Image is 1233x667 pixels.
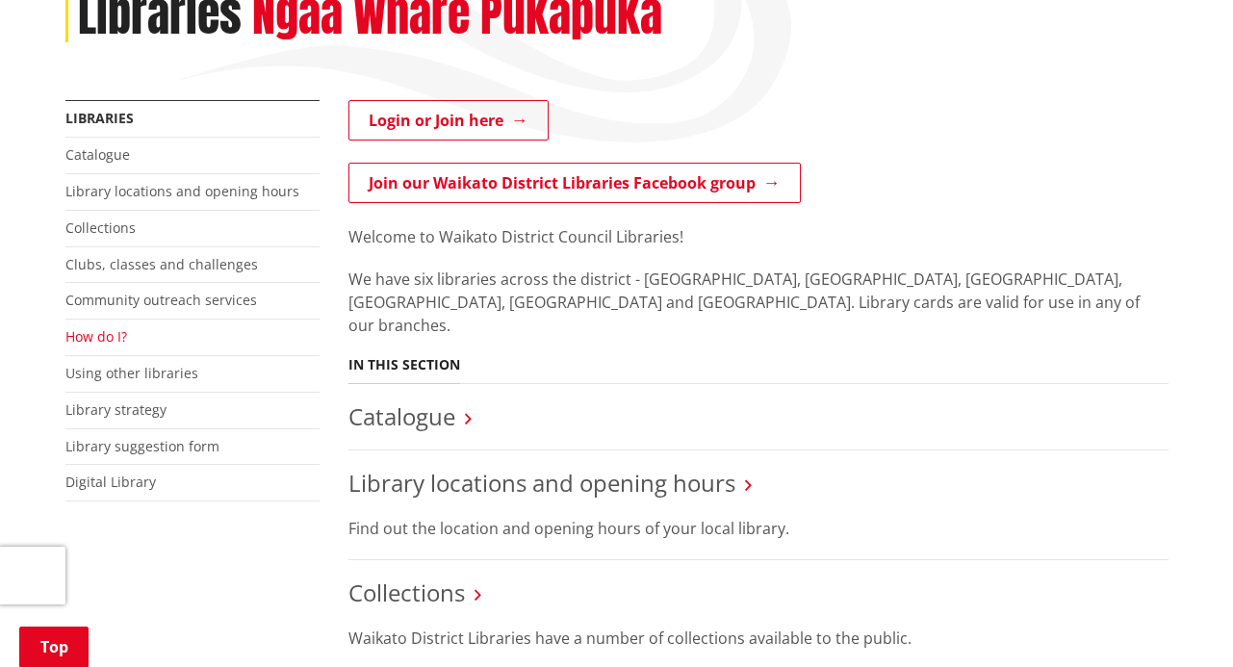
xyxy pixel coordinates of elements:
[65,400,167,419] a: Library strategy
[65,364,198,382] a: Using other libraries
[65,437,219,455] a: Library suggestion form
[65,255,258,273] a: Clubs, classes and challenges
[348,357,460,373] h5: In this section
[65,291,257,309] a: Community outreach services
[348,400,455,432] a: Catalogue
[65,145,130,164] a: Catalogue
[348,467,735,499] a: Library locations and opening hours
[348,163,801,203] a: Join our Waikato District Libraries Facebook group
[65,109,134,127] a: Libraries
[65,327,127,346] a: How do I?
[65,218,136,237] a: Collections
[348,577,465,608] a: Collections
[65,182,299,200] a: Library locations and opening hours
[65,473,156,491] a: Digital Library
[1144,586,1214,655] iframe: Messenger Launcher
[19,627,89,667] a: Top
[348,517,1169,540] p: Find out the location and opening hours of your local library.
[348,268,1169,337] p: We have six libraries across the district - [GEOGRAPHIC_DATA], [GEOGRAPHIC_DATA], [GEOGRAPHIC_DAT...
[348,225,1169,248] p: Welcome to Waikato District Council Libraries!
[348,627,1169,650] p: Waikato District Libraries have a number of collections available to the public.
[348,292,1140,336] span: ibrary cards are valid for use in any of our branches.
[348,100,549,141] a: Login or Join here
